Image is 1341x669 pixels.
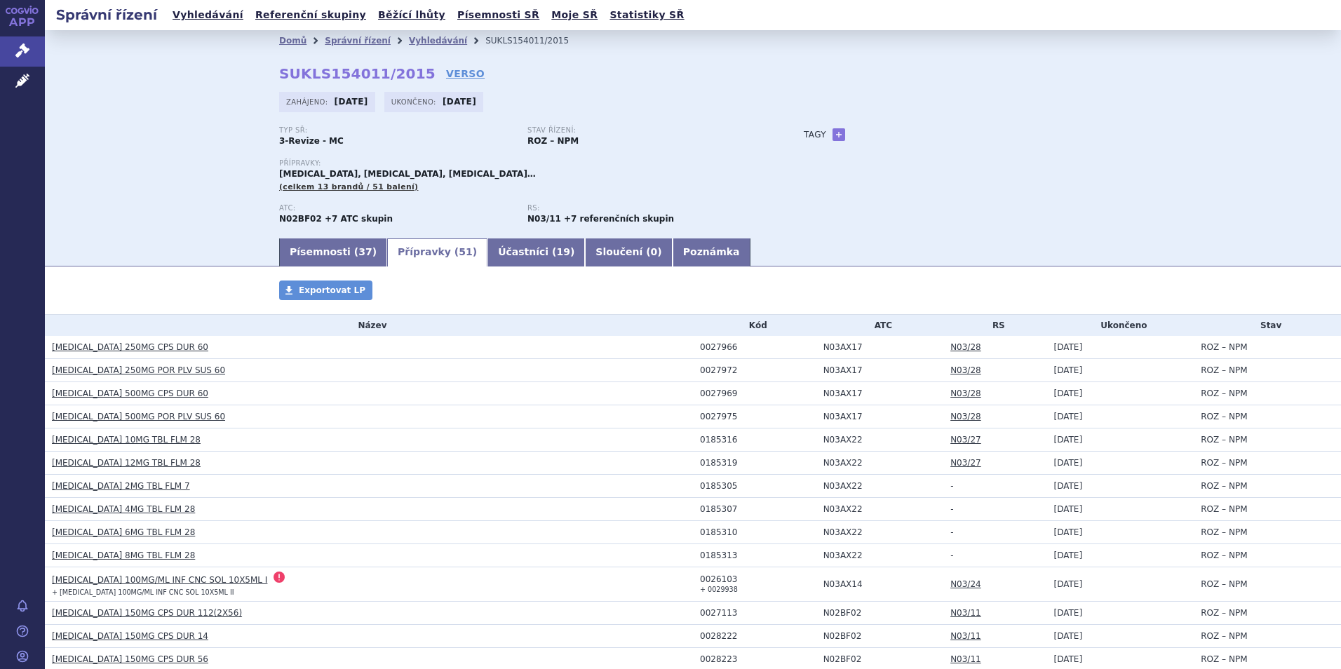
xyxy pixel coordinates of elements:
[693,315,816,336] th: Kód
[816,544,943,567] td: PERAMPANEL
[1054,342,1083,352] span: [DATE]
[1054,365,1083,375] span: [DATE]
[52,527,195,537] a: [MEDICAL_DATA] 6MG TBL FLM 28
[816,428,943,452] td: PERAMPANEL
[1054,654,1083,664] span: [DATE]
[950,608,981,618] a: N03/11
[700,550,816,560] div: 0185313
[700,504,816,514] div: 0185307
[487,238,585,266] a: Účastníci (19)
[286,96,330,107] span: Zahájeno:
[816,382,943,405] td: STIRIPENTOL
[1054,579,1083,589] span: [DATE]
[950,550,953,560] span: -
[1054,631,1083,641] span: [DATE]
[700,631,816,641] div: 0028222
[700,435,816,445] div: 0185316
[391,96,439,107] span: Ukončeno:
[700,654,816,664] div: 0028223
[527,214,561,224] strong: pregabalin
[52,365,225,375] a: [MEDICAL_DATA] 250MG POR PLV SUS 60
[1194,359,1341,382] td: ROZ – NPM
[1054,504,1083,514] span: [DATE]
[700,574,816,584] div: 0026103
[52,458,201,468] a: [MEDICAL_DATA] 12MG TBL FLM 28
[605,6,688,25] a: Statistiky SŘ
[409,36,467,46] a: Vyhledávání
[700,342,816,352] div: 0027966
[950,579,981,589] a: N03/24
[816,475,943,498] td: PERAMPANEL
[52,388,208,398] a: [MEDICAL_DATA] 500MG CPS DUR 60
[251,6,370,25] a: Referenční skupiny
[816,521,943,544] td: PERAMPANEL
[279,159,776,168] p: Přípravky:
[585,238,672,266] a: Sloučení (0)
[1194,336,1341,359] td: ROZ – NPM
[950,527,953,537] span: -
[816,567,943,602] td: LEVETIRACETAM
[453,6,544,25] a: Písemnosti SŘ
[943,315,1046,336] th: RS
[833,128,845,141] a: +
[274,572,285,583] span: Registrace tohoto přípravku byla zrušena.
[1054,458,1083,468] span: [DATE]
[547,6,602,25] a: Moje SŘ
[700,458,816,468] div: 0185319
[52,550,195,560] a: [MEDICAL_DATA] 8MG TBL FLM 28
[556,246,570,257] span: 19
[816,359,943,382] td: STIRIPENTOL
[700,481,816,491] div: 0185305
[325,214,393,224] strong: +7 ATC skupin
[1194,498,1341,521] td: ROZ – NPM
[443,97,476,107] strong: [DATE]
[673,238,750,266] a: Poznámka
[700,412,816,421] div: 0027975
[52,608,242,618] a: [MEDICAL_DATA] 150MG CPS DUR 112(2X56)
[700,388,816,398] div: 0027969
[564,214,674,224] strong: +7 referenčních skupin
[52,631,208,641] a: [MEDICAL_DATA] 150MG CPS DUR 14
[950,365,981,375] a: N03/28
[52,481,190,491] a: [MEDICAL_DATA] 2MG TBL FLM 7
[1194,602,1341,625] td: ROZ – NPM
[279,281,372,300] a: Exportovat LP
[1194,315,1341,336] th: Stav
[299,285,365,295] span: Exportovat LP
[950,388,981,398] a: N03/28
[1194,544,1341,567] td: ROZ – NPM
[527,204,762,212] p: RS:
[1194,428,1341,452] td: ROZ – NPM
[279,36,306,46] a: Domů
[1047,315,1194,336] th: Ukončeno
[459,246,472,257] span: 51
[950,631,981,641] a: N03/11
[950,458,981,468] a: N03/27
[816,498,943,521] td: PERAMPANEL
[816,602,943,625] td: PREGABALIN
[358,246,372,257] span: 37
[52,504,195,514] a: [MEDICAL_DATA] 4MG TBL FLM 28
[279,169,536,179] span: [MEDICAL_DATA], [MEDICAL_DATA], [MEDICAL_DATA]…
[527,136,579,146] strong: ROZ – NPM
[279,204,513,212] p: ATC:
[279,126,513,135] p: Typ SŘ:
[700,527,816,537] div: 0185310
[52,342,208,352] a: [MEDICAL_DATA] 250MG CPS DUR 60
[816,625,943,648] td: PREGABALIN
[1194,625,1341,648] td: ROZ – NPM
[52,412,225,421] a: [MEDICAL_DATA] 500MG POR PLV SUS 60
[804,126,826,143] h3: Tagy
[1194,382,1341,405] td: ROZ – NPM
[325,36,391,46] a: Správní řízení
[950,412,981,421] a: N03/28
[816,336,943,359] td: STIRIPENTOL
[45,5,168,25] h2: Správní řízení
[950,504,953,514] span: -
[335,97,368,107] strong: [DATE]
[52,654,208,664] a: [MEDICAL_DATA] 150MG CPS DUR 56
[816,452,943,475] td: PERAMPANEL
[950,481,953,491] span: -
[45,315,693,336] th: Název
[527,126,762,135] p: Stav řízení:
